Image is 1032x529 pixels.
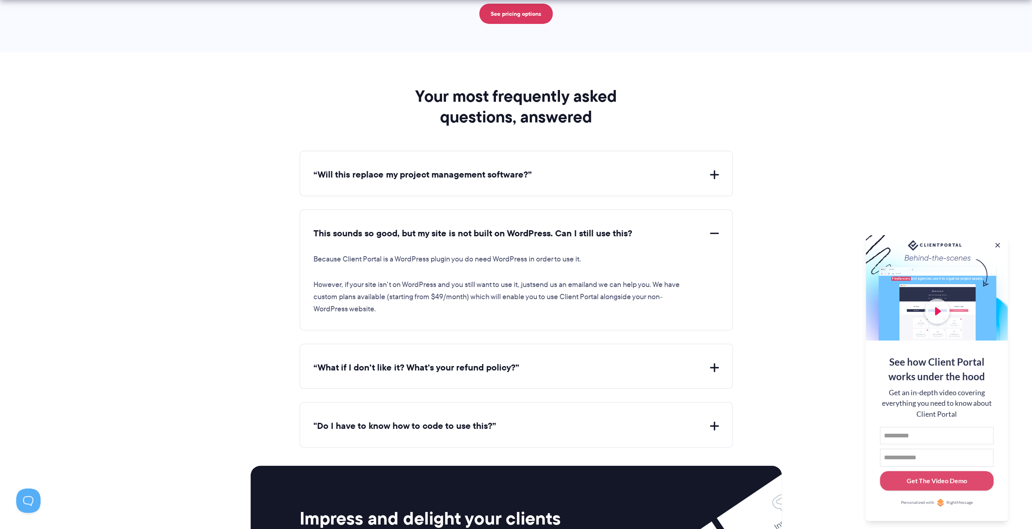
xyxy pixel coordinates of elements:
[313,420,719,433] button: "Do I have to know how to code to use this?”
[313,169,719,181] button: “Will this replace my project management software?”
[880,499,993,507] a: Personalized withRightMessage
[479,4,553,24] a: See pricing options
[880,471,993,491] button: Get The Video Demo
[313,362,719,374] button: “What if I don’t like it? What’s your refund policy?”
[313,253,682,266] p: Because Client Portal is a WordPress plugin you do need WordPress in order to use it.
[390,86,643,127] h2: Your most frequently asked questions, answered
[901,499,934,506] span: Personalized with
[313,240,719,315] div: This sounds so good, but my site is not built on WordPress. Can I still use this?
[880,355,993,384] div: See how Client Portal works under the hood
[313,227,719,240] button: This sounds so good, but my site is not built on WordPress. Can I still use this?
[907,476,967,486] div: Get The Video Demo
[16,488,41,513] iframe: Toggle Customer Support
[946,499,973,506] span: RightMessage
[532,279,585,290] a: send us an email
[936,499,944,507] img: Personalized with RightMessage
[880,388,993,420] div: Get an in-depth video covering everything you need to know about Client Portal
[313,279,682,315] p: However, if your site isn’t on WordPress and you still want to use it, just and we can help you. ...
